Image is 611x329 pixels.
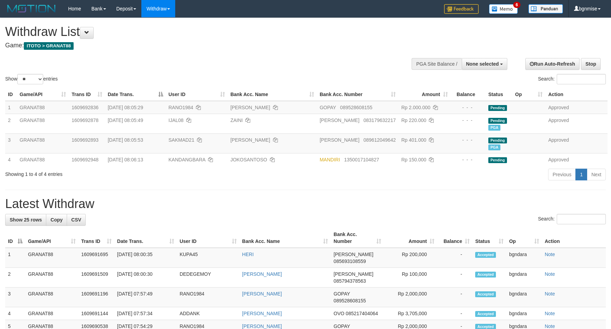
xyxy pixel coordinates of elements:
th: User ID: activate to sort column ascending [177,228,239,248]
td: GRANAT88 [17,153,69,166]
span: Copy [50,217,63,223]
td: KUPA45 [177,248,239,268]
td: 1609691144 [78,307,114,320]
td: ADDANK [177,307,239,320]
span: [DATE] 08:05:29 [108,105,143,110]
td: RANO1984 [177,288,239,307]
th: Game/API: activate to sort column ascending [17,88,69,101]
a: Previous [548,169,576,180]
td: DEDEGEMOY [177,268,239,288]
th: Bank Acc. Number: activate to sort column ascending [331,228,384,248]
td: bgndara [506,268,542,288]
td: - [437,307,472,320]
span: [PERSON_NAME] [320,137,359,143]
td: GRANAT88 [25,288,78,307]
td: - [437,248,472,268]
span: Copy 1350017104827 to clipboard [344,157,379,162]
span: [PERSON_NAME] [333,271,373,277]
a: [PERSON_NAME] [242,323,282,329]
a: [PERSON_NAME] [231,137,270,143]
th: Status: activate to sort column ascending [472,228,506,248]
span: SAKMAD21 [169,137,195,143]
span: KANDANGBARA [169,157,206,162]
span: 1609692893 [72,137,98,143]
td: Approved [545,101,608,114]
input: Search: [557,74,606,84]
td: 2 [5,114,17,133]
td: 3 [5,288,25,307]
a: JOKOSANTOSO [231,157,267,162]
td: 1 [5,248,25,268]
td: Rp 3,705,000 [384,307,437,320]
span: Copy 089528608155 to clipboard [333,298,366,303]
td: [DATE] 08:00:35 [114,248,177,268]
span: Marked by bgnrattana [488,125,500,131]
td: Approved [545,114,608,133]
img: Feedback.jpg [444,4,479,14]
span: [DATE] 08:05:49 [108,117,143,123]
th: Balance [451,88,486,101]
td: GRANAT88 [17,114,69,133]
img: MOTION_logo.png [5,3,58,14]
span: [PERSON_NAME] [333,252,373,257]
td: [DATE] 07:57:49 [114,288,177,307]
label: Show entries [5,74,58,84]
span: CSV [71,217,81,223]
div: - - - [453,137,483,143]
span: Copy 085794378563 to clipboard [333,278,366,284]
span: Pending [488,138,507,143]
span: 1609692948 [72,157,98,162]
span: Accepted [475,311,496,317]
span: Pending [488,157,507,163]
span: Copy 083179632217 to clipboard [364,117,396,123]
td: bgndara [506,288,542,307]
span: Rp 401.000 [401,137,426,143]
span: GOPAY [333,323,350,329]
span: Show 25 rows [10,217,42,223]
span: Accepted [475,252,496,258]
a: Next [587,169,606,180]
th: Trans ID: activate to sort column ascending [69,88,105,101]
a: [PERSON_NAME] [231,105,270,110]
div: - - - [453,117,483,124]
span: [DATE] 08:06:13 [108,157,143,162]
a: Run Auto-Refresh [525,58,580,70]
a: Show 25 rows [5,214,46,226]
td: 1609691695 [78,248,114,268]
span: MANDIRI [320,157,340,162]
th: Bank Acc. Name: activate to sort column ascending [239,228,331,248]
td: 2 [5,268,25,288]
img: Button%20Memo.svg [489,4,518,14]
span: [PERSON_NAME] [320,117,359,123]
span: 6 [513,2,520,8]
th: Game/API: activate to sort column ascending [25,228,78,248]
a: [PERSON_NAME] [242,271,282,277]
th: ID [5,88,17,101]
td: bgndara [506,248,542,268]
td: GRANAT88 [25,307,78,320]
th: Op: activate to sort column ascending [513,88,546,101]
span: OVO [333,311,344,316]
th: Balance: activate to sort column ascending [437,228,472,248]
img: panduan.png [528,4,563,13]
h1: Withdraw List [5,25,401,39]
div: PGA Site Balance / [412,58,461,70]
th: User ID: activate to sort column ascending [166,88,228,101]
a: CSV [67,214,86,226]
span: Copy 085693108559 to clipboard [333,258,366,264]
h4: Game: [5,42,401,49]
td: 1609691196 [78,288,114,307]
span: None selected [466,61,499,67]
span: 1609692836 [72,105,98,110]
div: Showing 1 to 4 of 4 entries [5,168,250,178]
a: Note [545,323,555,329]
a: Note [545,311,555,316]
a: HERI [242,252,254,257]
span: Accepted [475,272,496,278]
span: 1609692878 [72,117,98,123]
th: Bank Acc. Number: activate to sort column ascending [317,88,398,101]
a: Note [545,252,555,257]
td: Approved [545,153,608,166]
td: GRANAT88 [17,133,69,153]
a: Stop [581,58,601,70]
